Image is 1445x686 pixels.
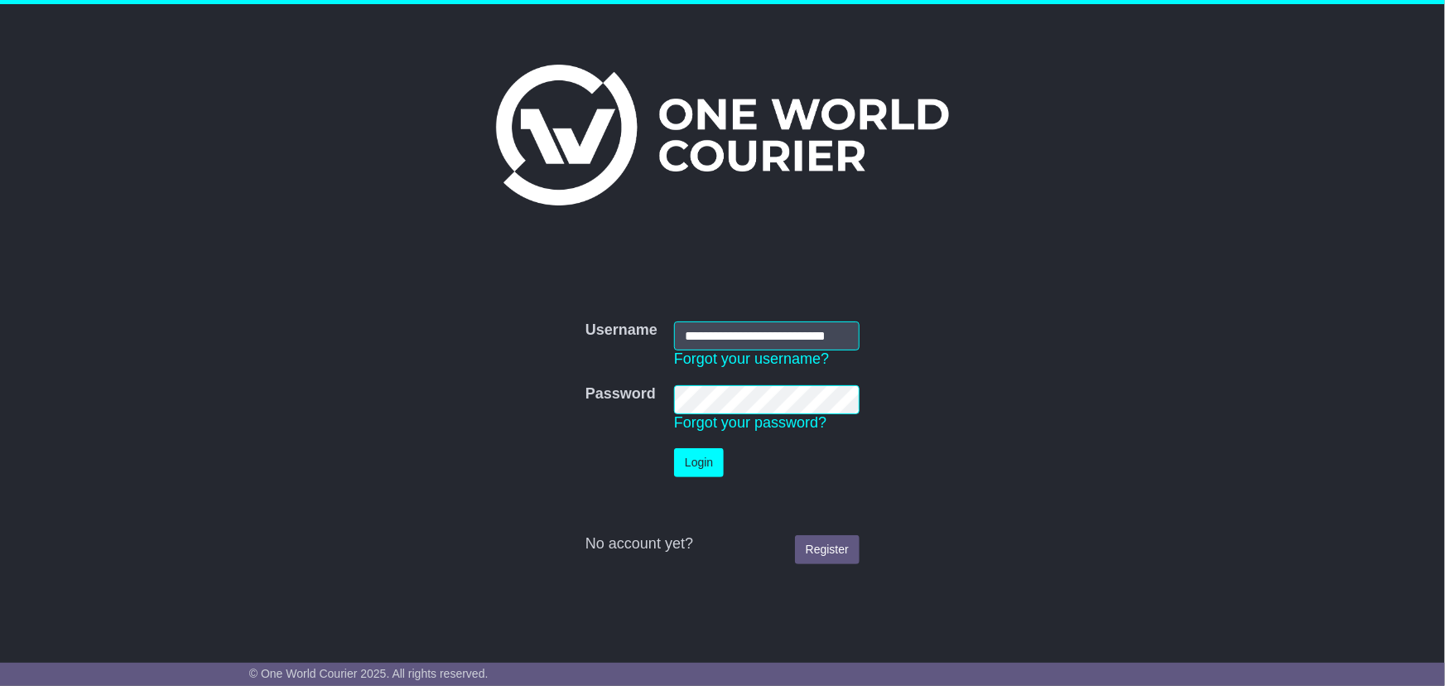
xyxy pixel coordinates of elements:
[249,667,489,680] span: © One World Courier 2025. All rights reserved.
[585,535,860,553] div: No account yet?
[674,350,829,367] a: Forgot your username?
[585,385,656,403] label: Password
[795,535,860,564] a: Register
[674,448,724,477] button: Login
[585,321,657,340] label: Username
[496,65,948,205] img: One World
[674,414,826,431] a: Forgot your password?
